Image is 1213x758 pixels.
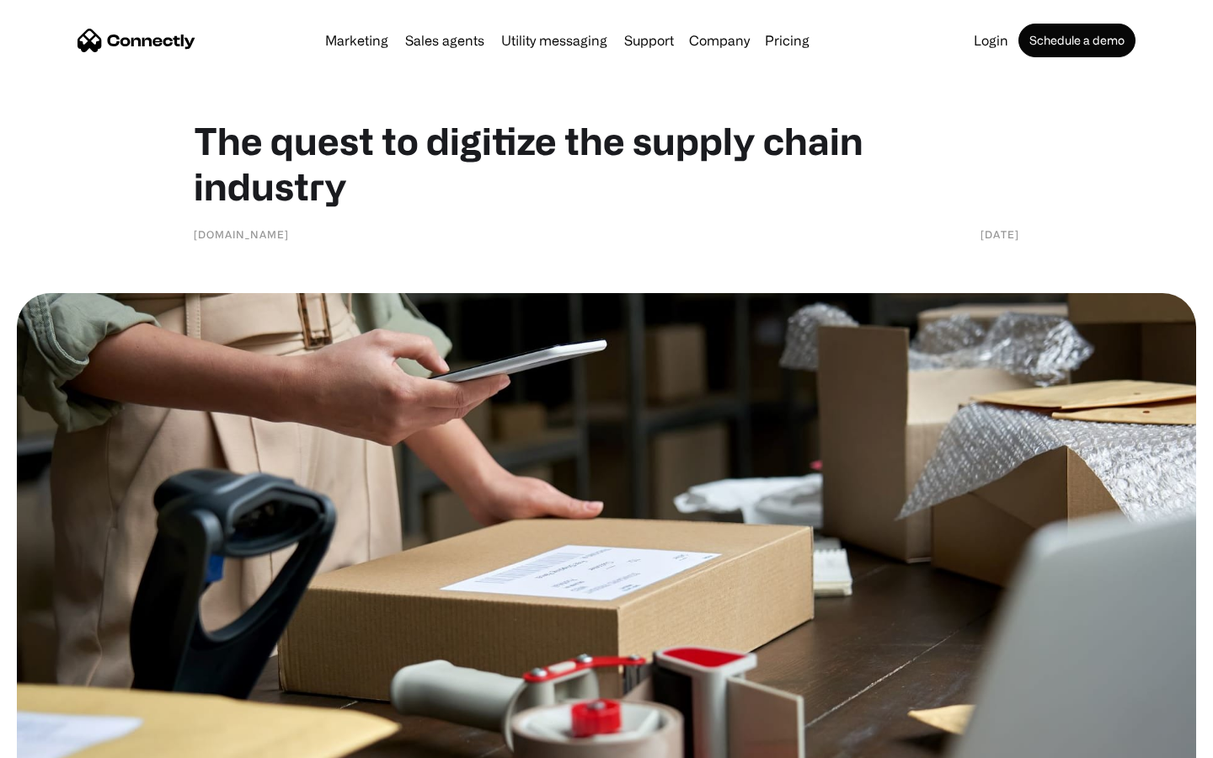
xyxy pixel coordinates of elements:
[494,34,614,47] a: Utility messaging
[34,729,101,752] ul: Language list
[318,34,395,47] a: Marketing
[689,29,750,52] div: Company
[1018,24,1136,57] a: Schedule a demo
[194,118,1019,209] h1: The quest to digitize the supply chain industry
[967,34,1015,47] a: Login
[617,34,681,47] a: Support
[194,226,289,243] div: [DOMAIN_NAME]
[17,729,101,752] aside: Language selected: English
[398,34,491,47] a: Sales agents
[981,226,1019,243] div: [DATE]
[758,34,816,47] a: Pricing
